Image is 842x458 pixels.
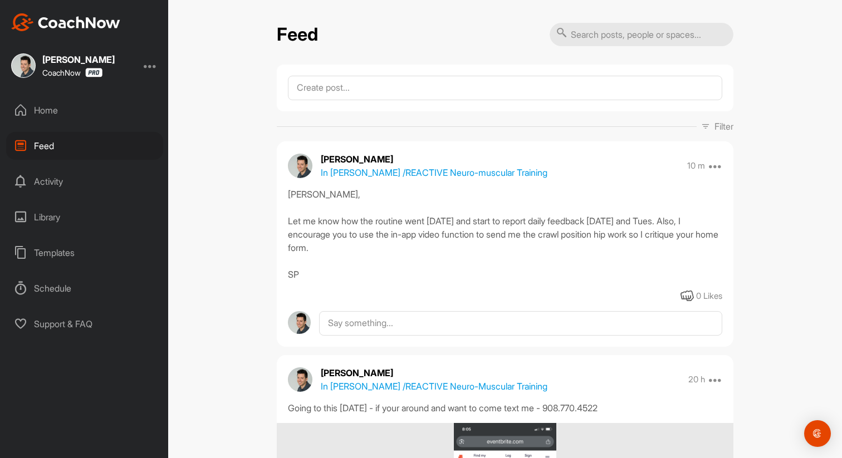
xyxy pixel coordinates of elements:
div: 0 Likes [696,290,722,303]
img: square_53ea0b01640867f1256abf4190216681.jpg [11,53,36,78]
div: Schedule [6,274,163,302]
div: Going to this [DATE] - if your around and want to come text me - 908.770.4522 [288,401,722,415]
div: Activity [6,168,163,195]
div: [PERSON_NAME], Let me know how the routine went [DATE] and start to report daily feedback [DATE] ... [288,188,722,281]
p: In [PERSON_NAME] / REACTIVE Neuro-Muscular Training [321,380,547,393]
div: Home [6,96,163,124]
p: In [PERSON_NAME] / REACTIVE Neuro-muscular Training [321,166,547,179]
img: avatar [288,367,312,392]
p: [PERSON_NAME] [321,366,547,380]
div: Open Intercom Messenger [804,420,831,447]
p: 20 h [688,374,705,385]
img: avatar [288,154,312,178]
img: CoachNow Pro [85,68,102,77]
div: [PERSON_NAME] [42,55,115,64]
p: Filter [714,120,733,133]
p: 10 m [687,160,705,171]
div: Support & FAQ [6,310,163,338]
div: Library [6,203,163,231]
img: avatar [288,311,311,334]
div: Feed [6,132,163,160]
input: Search posts, people or spaces... [550,23,733,46]
div: CoachNow [42,68,102,77]
div: Templates [6,239,163,267]
h2: Feed [277,24,318,46]
p: [PERSON_NAME] [321,152,547,166]
img: CoachNow [11,13,120,31]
